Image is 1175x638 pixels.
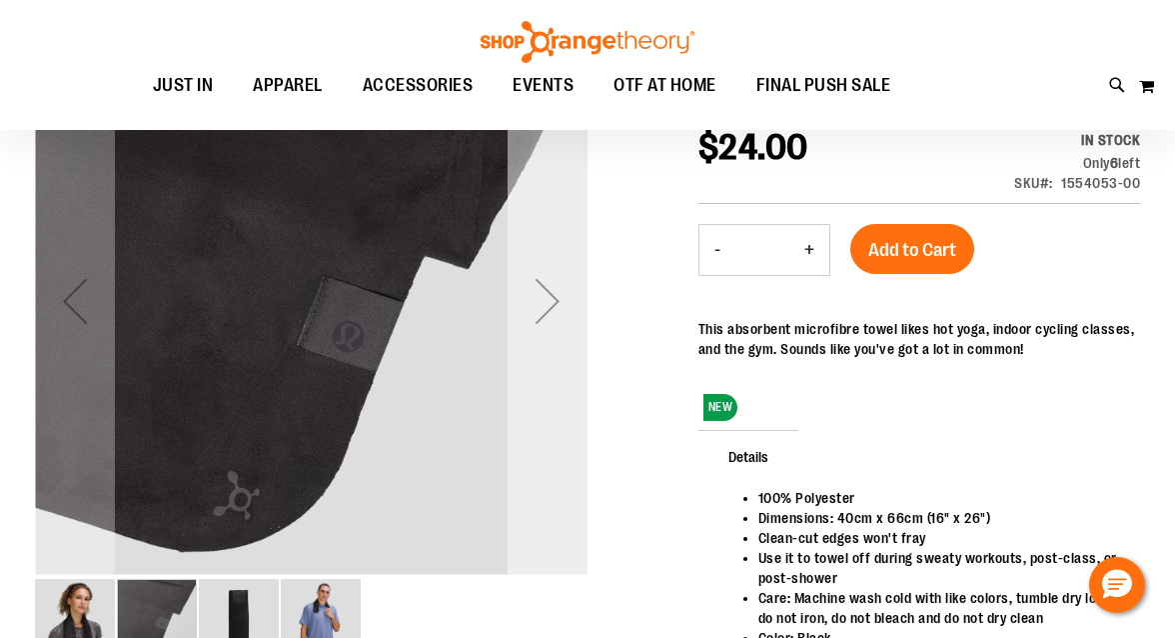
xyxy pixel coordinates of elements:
span: In stock [1081,132,1140,148]
strong: SKU [1014,175,1053,191]
span: NEW [703,394,738,421]
div: Availability [1014,130,1140,150]
span: EVENTS [513,63,574,108]
div: Only 6 left [1014,153,1140,173]
button: Hello, have a question? Let’s chat. [1089,557,1145,613]
a: OTF AT HOME [593,63,736,109]
button: Increase product quantity [789,225,829,275]
strong: 6 [1110,155,1119,171]
div: lululemon The (Small) Towel [35,24,587,577]
span: JUST IN [153,63,214,108]
span: ACCESSORIES [363,63,474,108]
img: Shop Orangetheory [478,21,697,63]
span: Add to Cart [868,239,956,261]
a: JUST IN [133,63,234,109]
div: Next [508,24,587,577]
li: Dimensions: 40cm x 66cm (16" x 26") [758,508,1120,528]
span: APPAREL [253,63,323,108]
span: FINAL PUSH SALE [756,63,891,108]
a: APPAREL [233,63,343,109]
li: Use it to towel off during sweaty workouts, post-class, or post-shower [758,548,1120,588]
a: EVENTS [493,63,593,109]
span: Details [698,430,798,482]
a: ACCESSORIES [343,63,494,108]
span: $24.00 [698,127,808,168]
div: 1554053-00 [1061,173,1140,193]
input: Product quantity [735,226,789,274]
button: Add to Cart [850,224,974,274]
span: OTF AT HOME [613,63,716,108]
li: Care: Machine wash cold with like colors, tumble dry low, do not iron, do not bleach and do not d... [758,588,1120,628]
li: 100% Polyester [758,488,1120,508]
li: Clean-cut edges won't fray [758,528,1120,548]
img: lululemon The (Small) Towel [35,21,587,574]
button: Decrease product quantity [699,225,735,275]
div: This absorbent microfibre towel likes hot yoga, indoor cycling classes, and the gym. Sounds like ... [698,319,1140,359]
a: FINAL PUSH SALE [736,63,911,109]
div: Previous [35,24,115,577]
